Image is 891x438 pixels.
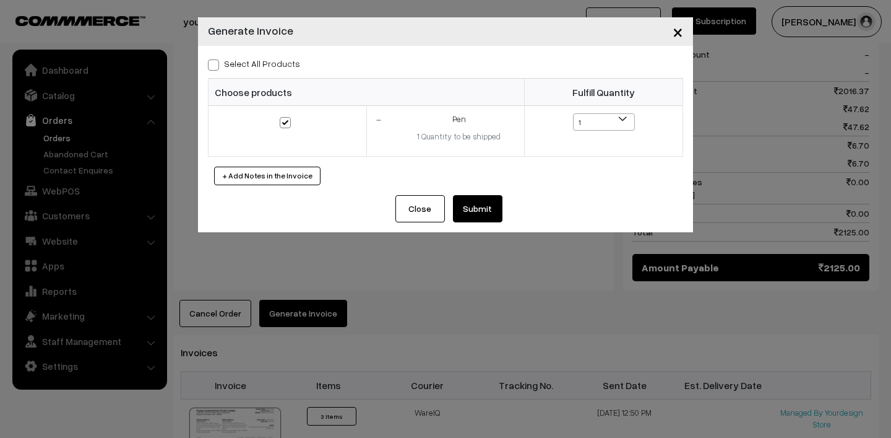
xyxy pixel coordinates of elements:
[401,131,517,143] div: 1 Quantity to be shipped
[663,12,693,51] button: Close
[209,79,525,106] th: Choose products
[525,79,683,106] th: Fulfill Quantity
[214,167,321,185] button: + Add Notes in the Invoice
[208,57,300,70] label: Select all Products
[395,195,445,222] button: Close
[401,113,517,126] div: Pen
[208,22,293,39] h4: Generate Invoice
[574,114,634,131] span: 1
[374,116,382,124] img: 17162713175547MS-Black-Pen.png
[453,195,502,222] button: Submit
[673,20,683,43] span: ×
[573,113,635,131] span: 1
